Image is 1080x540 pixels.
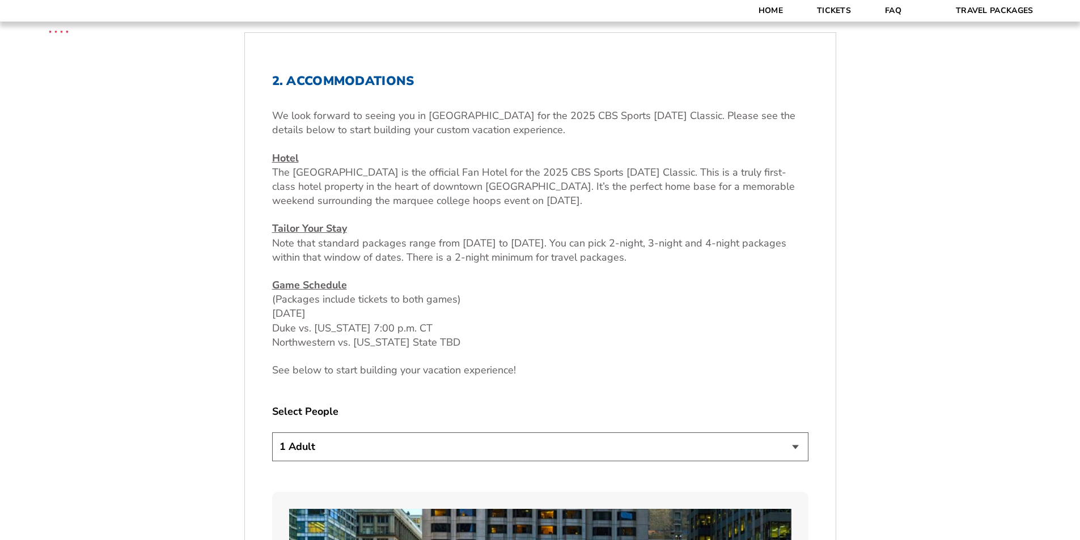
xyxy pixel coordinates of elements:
u: Game Schedule [272,278,347,292]
u: Tailor Your Stay [272,222,347,235]
span: See below to start building your vacation experience! [272,363,516,377]
u: Hotel [272,151,299,165]
h2: 2. Accommodations [272,74,808,88]
img: CBS Sports Thanksgiving Classic [34,6,83,55]
p: (Packages include tickets to both games) [DATE] Duke vs. [US_STATE] 7:00 p.m. CT Northwestern vs.... [272,278,808,350]
p: We look forward to seeing you in [GEOGRAPHIC_DATA] for the 2025 CBS Sports [DATE] Classic. Please... [272,109,808,137]
label: Select People [272,405,808,419]
p: The [GEOGRAPHIC_DATA] is the official Fan Hotel for the 2025 CBS Sports [DATE] Classic. This is a... [272,151,808,209]
p: Note that standard packages range from [DATE] to [DATE]. You can pick 2-night, 3-night and 4-nigh... [272,222,808,265]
